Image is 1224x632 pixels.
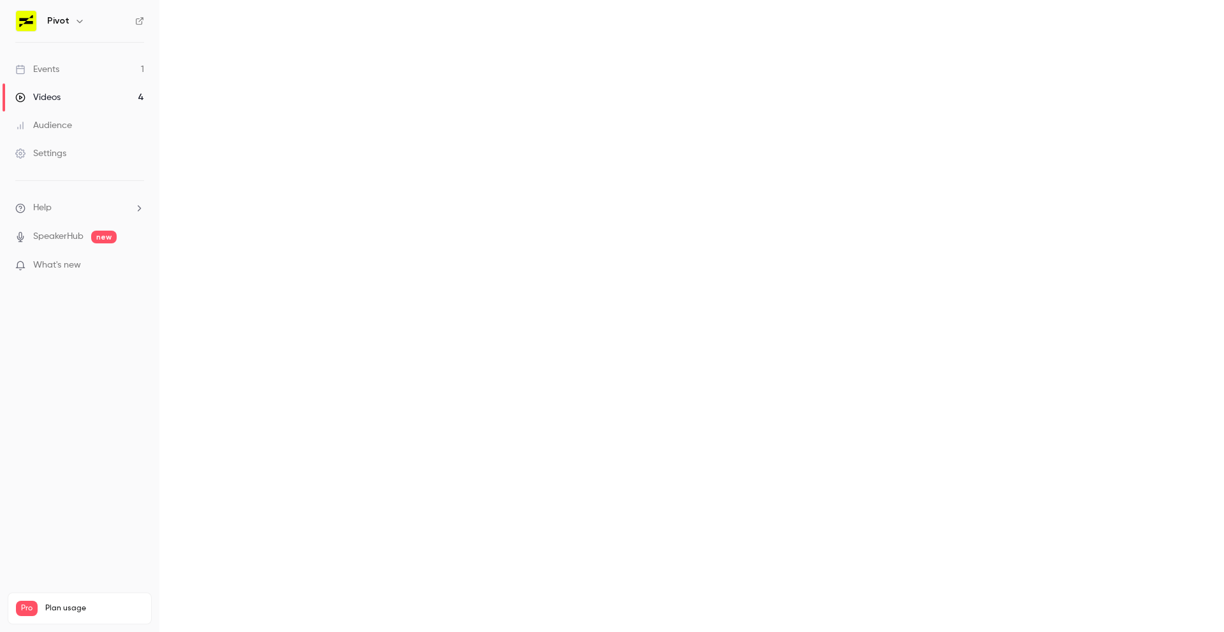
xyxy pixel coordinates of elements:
div: Videos [15,91,61,104]
div: Settings [15,147,66,160]
img: Pivot [16,11,36,31]
span: What's new [33,259,81,272]
span: Help [33,201,52,215]
span: Pro [16,601,38,616]
a: SpeakerHub [33,230,84,243]
li: help-dropdown-opener [15,201,144,215]
div: Audience [15,119,72,132]
span: new [91,231,117,243]
h6: Pivot [47,15,69,27]
div: Events [15,63,59,76]
span: Plan usage [45,603,143,614]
